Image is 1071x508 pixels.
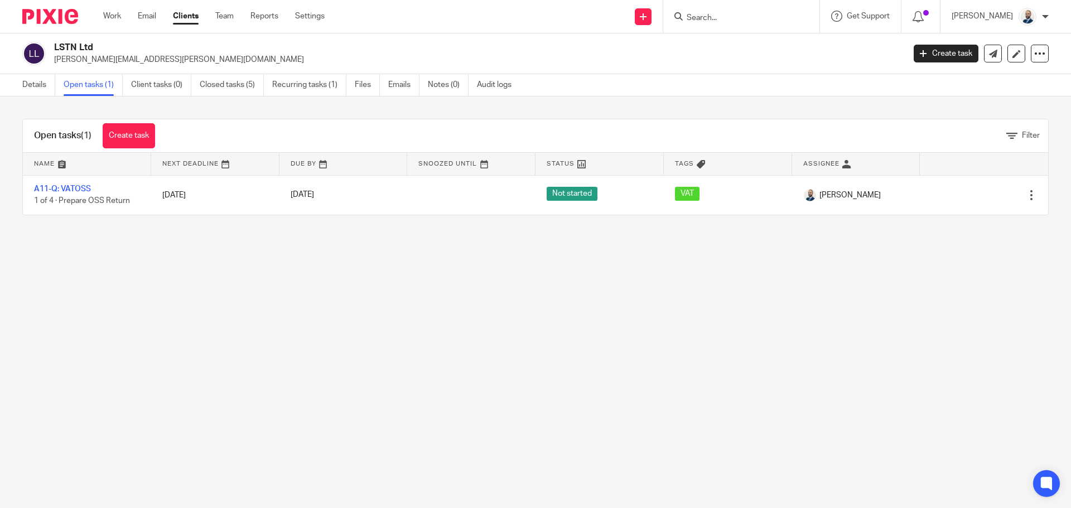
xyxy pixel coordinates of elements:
a: Files [355,74,380,96]
span: Get Support [847,12,890,20]
span: Tags [675,161,694,167]
p: [PERSON_NAME] [952,11,1013,22]
span: 1 of 4 · Prepare OSS Return [34,197,130,205]
h2: LSTN Ltd [54,42,729,54]
a: Closed tasks (5) [200,74,264,96]
a: Open tasks (1) [64,74,123,96]
a: Emails [388,74,419,96]
a: Reports [250,11,278,22]
a: Team [215,11,234,22]
a: Settings [295,11,325,22]
p: [PERSON_NAME][EMAIL_ADDRESS][PERSON_NAME][DOMAIN_NAME] [54,54,897,65]
a: Create task [914,45,978,62]
img: Pixie [22,9,78,24]
td: [DATE] [151,175,279,215]
span: Filter [1022,132,1040,139]
a: Details [22,74,55,96]
a: Client tasks (0) [131,74,191,96]
img: Mark%20LI%20profiler.png [1019,8,1036,26]
a: Clients [173,11,199,22]
span: (1) [81,131,91,140]
span: Not started [547,187,597,201]
a: A11-Q: VATOSS [34,185,91,193]
a: Notes (0) [428,74,469,96]
span: [PERSON_NAME] [819,190,881,201]
img: Mark%20LI%20profiler.png [803,188,817,202]
span: Snoozed Until [418,161,477,167]
span: [DATE] [291,191,314,199]
a: Audit logs [477,74,520,96]
h1: Open tasks [34,130,91,142]
a: Create task [103,123,155,148]
img: svg%3E [22,42,46,65]
input: Search [686,13,786,23]
a: Work [103,11,121,22]
span: Status [547,161,575,167]
a: Email [138,11,156,22]
span: VAT [675,187,699,201]
a: Recurring tasks (1) [272,74,346,96]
